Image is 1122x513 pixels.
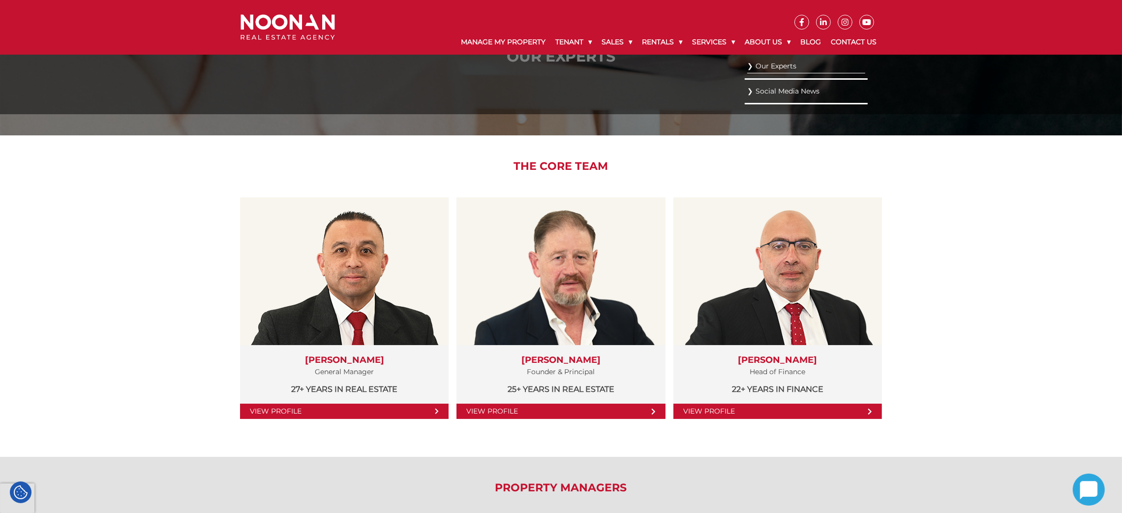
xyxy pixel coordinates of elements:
[250,383,439,395] p: 27+ years in Real Estate
[466,366,655,378] p: Founder & Principal
[10,481,31,503] div: Cookie Settings
[250,355,439,366] h3: [PERSON_NAME]
[466,355,655,366] h3: [PERSON_NAME]
[233,481,889,494] h2: Property Managers
[683,366,872,378] p: Head of Finance
[637,30,687,55] a: Rentals
[795,30,826,55] a: Blog
[683,383,872,395] p: 22+ years in Finance
[673,404,882,419] a: View Profile
[747,60,865,73] a: Our Experts
[241,14,335,40] img: Noonan Real Estate Agency
[456,30,550,55] a: Manage My Property
[456,404,665,419] a: View Profile
[550,30,597,55] a: Tenant
[740,30,795,55] a: About Us
[687,30,740,55] a: Services
[250,366,439,378] p: General Manager
[683,355,872,366] h3: [PERSON_NAME]
[597,30,637,55] a: Sales
[826,30,881,55] a: Contact Us
[233,160,889,173] h2: The Core Team
[747,85,865,98] a: Social Media News
[466,383,655,395] p: 25+ years in Real Estate
[240,404,449,419] a: View Profile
